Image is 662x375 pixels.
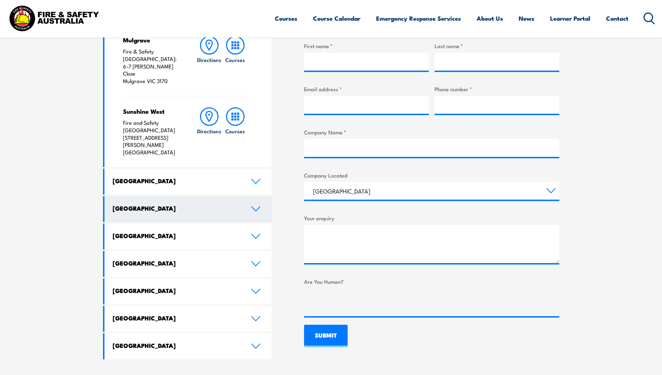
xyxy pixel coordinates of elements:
label: First name [304,42,429,50]
label: Email address [304,85,429,93]
p: Fire & Safety [GEOGRAPHIC_DATA]: 6-7 [PERSON_NAME] Close Mulgrave VIC 3170 [123,48,183,85]
h4: [GEOGRAPHIC_DATA] [113,287,240,294]
a: Course Calendar [313,9,360,28]
h4: [GEOGRAPHIC_DATA] [113,204,240,212]
label: Last name [435,42,559,50]
h6: Courses [225,56,245,63]
a: Emergency Response Services [376,9,461,28]
a: Contact [606,9,628,28]
h4: [GEOGRAPHIC_DATA] [113,314,240,322]
h6: Directions [197,127,221,135]
a: Courses [222,36,248,85]
label: Company Located [304,171,559,179]
a: About Us [477,9,503,28]
a: [GEOGRAPHIC_DATA] [104,278,272,304]
label: Your enquiry [304,214,559,222]
iframe: reCAPTCHA [304,288,412,316]
a: Learner Portal [550,9,590,28]
h6: Directions [197,56,221,63]
a: Directions [196,107,222,156]
p: Fire and Safety [GEOGRAPHIC_DATA] [STREET_ADDRESS][PERSON_NAME] [GEOGRAPHIC_DATA] [123,119,183,156]
a: [GEOGRAPHIC_DATA] [104,169,272,195]
a: [GEOGRAPHIC_DATA] [104,196,272,222]
h4: Sunshine West [123,107,183,115]
h4: [GEOGRAPHIC_DATA] [113,232,240,240]
a: Courses [275,9,297,28]
h4: [GEOGRAPHIC_DATA] [113,341,240,349]
label: Phone number [435,85,559,93]
a: [GEOGRAPHIC_DATA] [104,251,272,277]
h6: Courses [225,127,245,135]
label: Company Name [304,128,559,136]
a: Directions [196,36,222,85]
h4: [GEOGRAPHIC_DATA] [113,259,240,267]
a: [GEOGRAPHIC_DATA] [104,333,272,359]
h4: Mulgrave [123,36,183,44]
a: [GEOGRAPHIC_DATA] [104,224,272,250]
label: Are You Human? [304,277,559,286]
a: News [519,9,534,28]
a: Courses [222,107,248,156]
a: [GEOGRAPHIC_DATA] [104,306,272,332]
input: SUBMIT [304,325,348,347]
h4: [GEOGRAPHIC_DATA] [113,177,240,185]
